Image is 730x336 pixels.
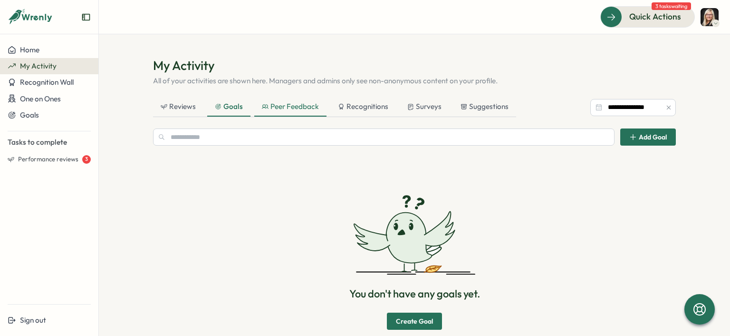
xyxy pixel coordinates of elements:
[153,76,676,86] p: All of your activities are shown here. Managers and admins only see non-anonymous content on your...
[629,10,681,23] span: Quick Actions
[600,6,695,27] button: Quick Actions
[20,61,57,70] span: My Activity
[82,155,91,164] div: 3
[701,8,719,26] img: Bobbie Falk
[652,2,691,10] span: 3 tasks waiting
[639,134,667,140] span: Add Goal
[461,101,509,112] div: Suggestions
[262,101,319,112] div: Peer Feedback
[349,287,480,301] p: You don't have any goals yet.
[20,45,39,54] span: Home
[620,128,676,146] button: Add Goal
[81,12,91,22] button: Expand sidebar
[338,101,388,112] div: Recognitions
[407,101,442,112] div: Surveys
[20,94,61,103] span: One on Ones
[153,57,676,74] h1: My Activity
[161,101,196,112] div: Reviews
[20,316,46,325] span: Sign out
[215,101,243,112] div: Goals
[20,78,74,87] span: Recognition Wall
[396,313,433,329] span: Create Goal
[20,110,39,119] span: Goals
[8,137,91,148] p: Tasks to complete
[18,155,78,164] span: Performance reviews
[387,313,442,330] button: Create Goal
